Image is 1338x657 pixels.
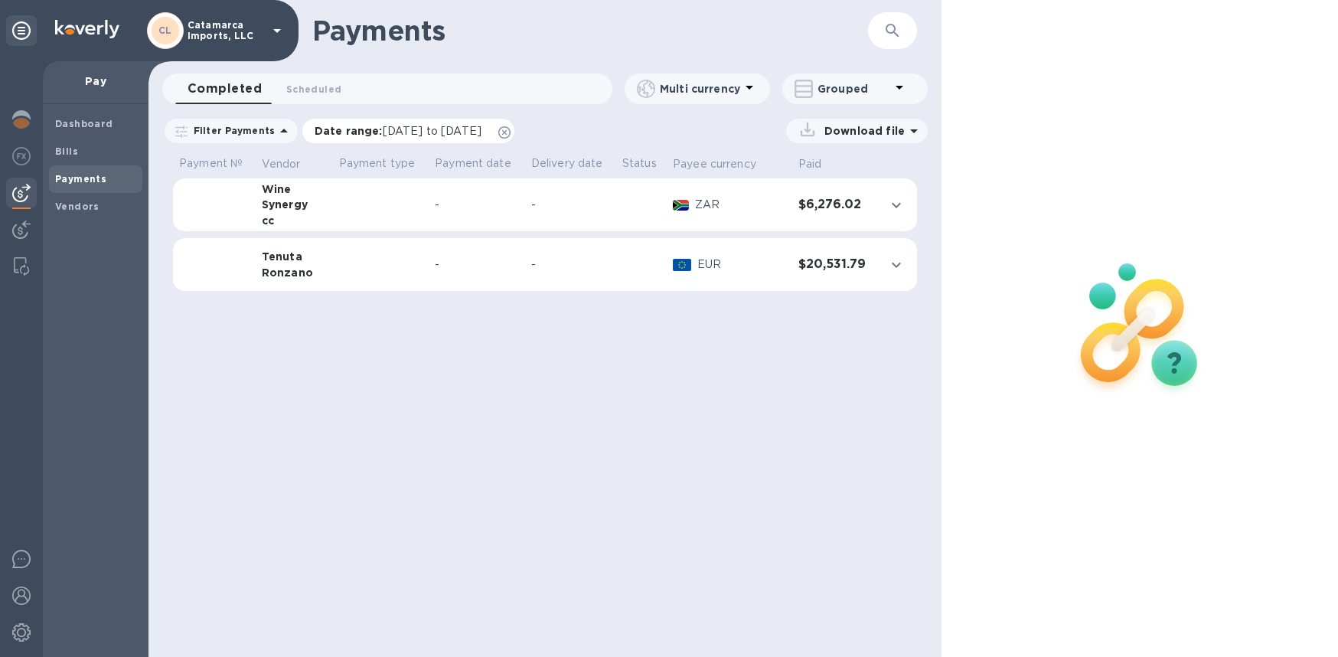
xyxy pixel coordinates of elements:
[673,156,776,172] span: Payee currency
[435,197,519,213] div: -
[531,155,610,172] p: Delivery date
[531,197,610,213] div: -
[435,257,519,273] div: -
[188,78,262,100] span: Completed
[55,201,100,212] b: Vendors
[188,20,264,41] p: Catamarca Imports, LLC
[695,197,786,213] p: ZAR
[12,147,31,165] img: Foreign exchange
[885,194,908,217] button: expand row
[262,156,321,172] span: Vendor
[302,119,514,143] div: Date range:[DATE] to [DATE]
[531,257,610,273] div: -
[286,81,341,97] span: Scheduled
[885,253,908,276] button: expand row
[798,156,822,172] p: Paid
[383,125,481,137] span: [DATE] to [DATE]
[55,20,119,38] img: Logo
[262,265,327,280] div: Ronzano
[435,155,519,172] p: Payment date
[262,197,327,212] div: Synergy
[55,145,78,157] b: Bills
[817,81,890,96] p: Grouped
[315,123,489,139] p: Date range :
[798,198,873,212] h3: $6,276.02
[312,15,868,47] h1: Payments
[660,81,740,96] p: Multi currency
[798,156,842,172] span: Paid
[262,156,301,172] p: Vendor
[55,173,106,185] b: Payments
[262,249,327,264] div: Tenuta
[339,155,423,172] p: Payment type
[697,257,786,273] p: EUR
[158,25,172,36] b: CL
[262,181,327,197] div: Wine
[673,200,689,211] img: ZAR
[6,15,37,46] div: Unpin categories
[262,213,327,228] div: cc
[818,123,905,139] p: Download file
[673,156,756,172] p: Payee currency
[188,124,275,137] p: Filter Payments
[179,155,250,172] p: Payment №
[55,118,113,129] b: Dashboard
[798,257,873,272] h3: $20,531.79
[622,155,661,172] p: Status
[55,74,136,89] p: Pay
